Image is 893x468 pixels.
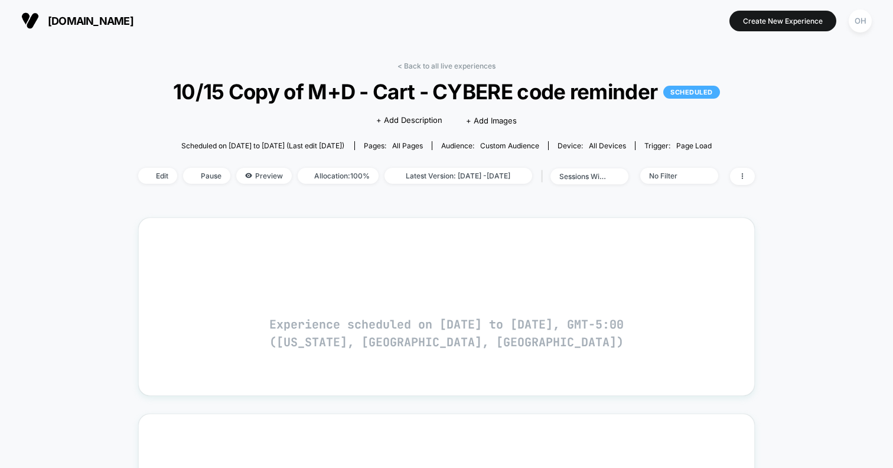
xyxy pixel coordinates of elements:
[269,316,624,351] p: Experience scheduled on [DATE] to [DATE], GMT-5:00 ([US_STATE], [GEOGRAPHIC_DATA], [GEOGRAPHIC_DA...
[466,116,517,125] span: + Add Images
[729,11,836,31] button: Create New Experience
[589,141,626,150] span: all devices
[138,168,177,184] span: Edit
[376,115,442,126] span: + Add Description
[236,168,292,184] span: Preview
[183,168,230,184] span: Pause
[384,168,532,184] span: Latest Version: [DATE] - [DATE]
[559,172,607,181] div: sessions with impression
[441,141,539,150] div: Audience:
[480,141,539,150] span: Custom Audience
[849,9,872,32] div: OH
[392,141,423,150] span: all pages
[169,79,724,104] span: 10/15 Copy of M+D - Cart - CYBERE code reminder
[676,141,712,150] span: Page Load
[364,141,423,150] div: Pages:
[649,171,696,180] div: No Filter
[48,15,133,27] span: [DOMAIN_NAME]
[21,12,39,30] img: Visually logo
[181,141,344,150] span: Scheduled on [DATE] to [DATE] (Last edit [DATE])
[18,11,137,30] button: [DOMAIN_NAME]
[298,168,379,184] span: Allocation: 100%
[845,9,875,33] button: OH
[644,141,712,150] div: Trigger:
[538,168,550,185] span: |
[663,86,720,99] p: SCHEDULED
[548,141,635,150] span: Device:
[397,61,496,70] a: < Back to all live experiences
